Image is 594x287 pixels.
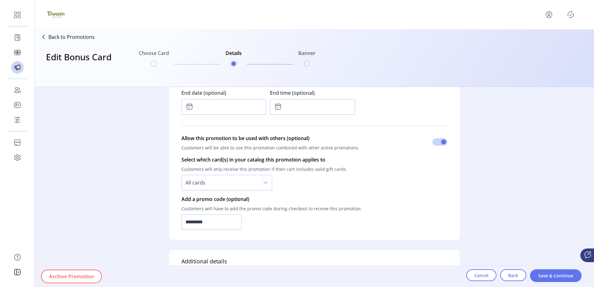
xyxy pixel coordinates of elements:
[530,269,582,282] button: Save & Continue
[46,50,112,76] h3: Edit Bonus Card
[181,142,359,153] p: Customers will be able to use this promotion combined with other active promotions.
[181,195,362,203] p: Add a promo code (optional)
[181,257,227,266] h5: Additional details
[544,10,554,20] button: menu
[566,10,576,20] button: Publisher Panel
[181,203,362,214] p: Customers will have to add the promo code during checkout to receive this promotion.
[181,163,347,175] p: Customers will only receive this promotion if their cart includes valid gift cards.
[181,134,359,142] p: Allow this promotion to be used with others (optional)
[500,269,526,281] button: Back
[538,272,573,279] span: Save & Continue
[259,175,272,190] div: dropdown trigger
[474,272,488,279] span: Cancel
[466,269,496,281] button: Cancel
[270,87,355,99] label: End time (optional)
[48,33,95,41] p: Back to Promotions
[181,156,347,163] p: Select which card(s) in your catalog this promotion applies to
[41,270,102,283] button: Archive Promotion
[226,49,242,61] h6: Details
[49,273,94,280] span: Archive Promotion
[182,175,259,190] span: All cards
[47,6,65,23] img: logo
[181,87,266,99] label: End date (optional)
[508,272,518,279] span: Back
